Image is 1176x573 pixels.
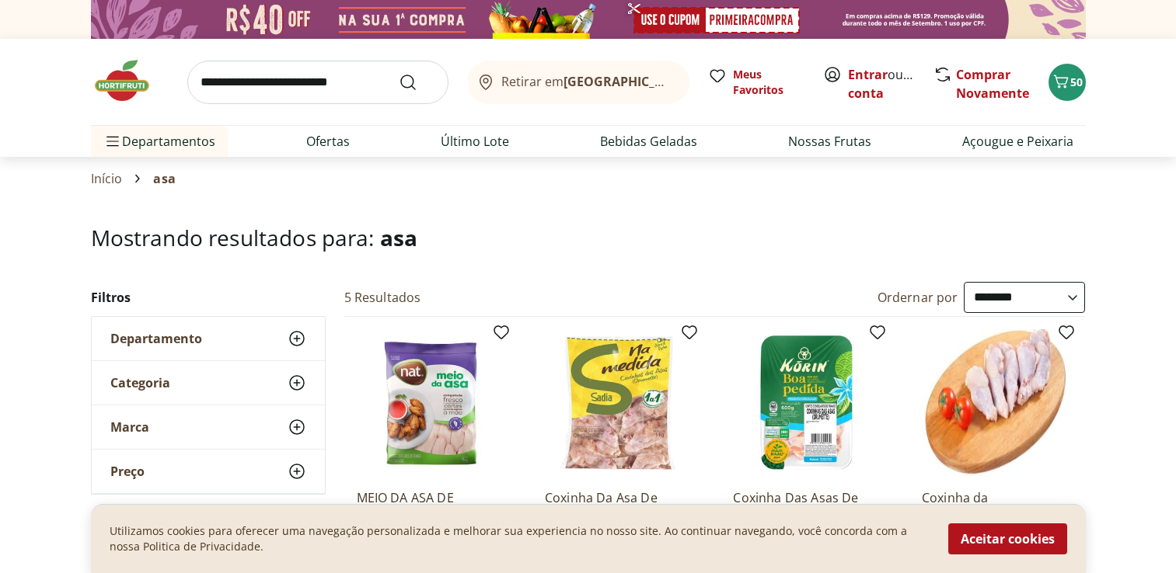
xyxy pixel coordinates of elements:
[91,225,1086,250] h1: Mostrando resultados para:
[545,489,693,523] a: Coxinha Da Asa De Frango Congelada Sadia Iqf 1Kg
[380,223,417,252] span: asa
[92,361,325,405] button: Categoria
[708,67,804,98] a: Meus Favoritos
[564,73,825,90] b: [GEOGRAPHIC_DATA]/[GEOGRAPHIC_DATA]
[956,66,1029,102] a: Comprar Novamente
[92,450,325,493] button: Preço
[399,73,436,92] button: Submit Search
[848,66,933,102] a: Criar conta
[962,132,1073,151] a: Açougue e Peixaria
[1049,64,1086,101] button: Carrinho
[110,464,145,479] span: Preço
[922,489,1070,523] a: Coxinha da [PERSON_NAME]
[110,375,170,391] span: Categoria
[600,132,697,151] a: Bebidas Geladas
[848,65,917,102] span: ou
[948,523,1067,554] button: Aceitar cookies
[922,329,1070,477] img: Coxinha da Asa de Frango
[467,61,689,104] button: Retirar em[GEOGRAPHIC_DATA]/[GEOGRAPHIC_DATA]
[306,132,350,151] a: Ofertas
[91,57,169,104] img: Hortifruti
[187,61,448,104] input: search
[441,132,509,151] a: Último Lote
[91,282,326,313] h2: Filtros
[91,172,123,186] a: Início
[110,523,930,554] p: Utilizamos cookies para oferecer uma navegação personalizada e melhorar sua experiencia no nosso ...
[545,329,693,477] img: Coxinha Da Asa De Frango Congelada Sadia Iqf 1Kg
[733,489,881,523] a: Coxinha Das Asas De Frango Congelada Drumette Korin 600G
[344,289,421,306] h2: 5 Resultados
[110,419,149,435] span: Marca
[153,172,175,186] span: asa
[92,405,325,449] button: Marca
[357,489,504,523] a: MEIO DA ASA DE FRANGO CONGELADO NAT 1KG
[878,289,958,306] label: Ordernar por
[733,67,804,98] span: Meus Favoritos
[788,132,871,151] a: Nossas Frutas
[357,329,504,477] img: MEIO DA ASA DE FRANGO CONGELADO NAT 1KG
[103,123,215,160] span: Departamentos
[110,331,202,346] span: Departamento
[103,123,122,160] button: Menu
[1070,75,1083,89] span: 50
[501,75,673,89] span: Retirar em
[733,329,881,477] img: Coxinha Das Asas De Frango Congelada Drumette Korin 600G
[92,317,325,360] button: Departamento
[848,66,888,83] a: Entrar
